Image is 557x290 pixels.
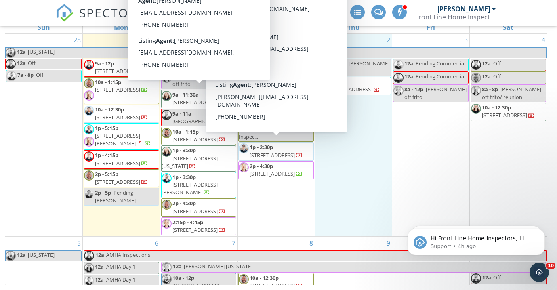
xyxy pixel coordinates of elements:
[172,99,218,106] span: [STREET_ADDRESS]
[160,34,238,237] td: Go to September 30, 2025
[28,48,55,55] span: [US_STATE]
[172,128,199,135] span: 10a - 1:15p
[84,60,94,70] img: chrispy_headshot.jpg
[162,200,172,210] img: profilenew.jpeg
[95,60,148,75] a: 9a - 12p [STREET_ADDRESS]
[95,124,118,132] span: 1p - 5:15p
[327,60,346,67] span: 8a - 12p
[36,22,52,33] a: Sunday
[95,60,114,67] span: 9a - 12p
[162,147,172,157] img: morris_headshot.jpg
[493,73,501,80] span: Off
[95,124,151,147] a: 1p - 5:15p [STREET_ADDRESS][PERSON_NAME]
[172,200,196,207] span: 2p - 4:30p
[471,103,546,121] a: 10a - 12:30p [STREET_ADDRESS]
[84,106,94,116] img: landen_headshot.jpg
[184,263,252,270] span: [PERSON_NAME] [US_STATE]
[404,60,413,67] span: 12a
[471,86,481,96] img: image.jpeg
[162,274,172,284] img: sean2_headshot.jpg
[95,170,118,178] span: 2p - 5:15p
[172,219,225,233] a: 2:15p - 4:45p [STREET_ADDRESS]
[161,127,237,145] a: 10a - 1:15p [STREET_ADDRESS]
[250,143,303,158] a: 1p - 2:30p [STREET_ADDRESS]
[162,262,172,272] img: image.jpeg
[84,78,94,88] img: profilenew.jpeg
[393,73,404,83] img: chrispy_headshot.jpg
[250,60,312,75] span: [PERSON_NAME] off frito
[172,173,196,181] span: 1p - 3:30p
[404,86,423,93] span: 8a - 12p
[84,263,94,273] img: morris_headshot.jpg
[327,86,372,93] span: [STREET_ADDRESS]
[315,34,392,237] td: Go to October 2, 2025
[385,34,392,46] a: Go to October 2, 2025
[250,282,295,289] span: [STREET_ADDRESS]
[239,274,249,284] img: profilenew.jpeg
[250,274,279,282] span: 10a - 12:30p
[6,48,16,58] img: sean2_headshot.jpg
[162,91,172,101] img: morris_headshot.jpg
[227,34,237,46] a: Go to September 30, 2025
[530,263,549,282] iframe: Intercom live chat
[316,78,326,88] img: chuck_headshot.jpg
[501,22,515,33] a: Saturday
[482,111,527,119] span: [STREET_ADDRESS]
[327,60,389,75] span: [PERSON_NAME] off frito
[250,78,303,93] a: 9a - 1p [STREET_ADDRESS]
[250,170,295,177] span: [STREET_ADDRESS]
[482,104,535,119] a: 10a - 12:30p [STREET_ADDRESS]
[84,189,94,199] img: landen_headshot.jpg
[17,59,26,69] span: 12a
[36,71,44,78] span: Off
[493,274,501,281] span: Off
[316,60,326,70] img: image.jpeg
[84,59,159,77] a: 9a - 12p [STREET_ADDRESS]
[95,132,140,147] span: [STREET_ADDRESS][PERSON_NAME]
[172,73,235,88] span: [PERSON_NAME] off frito
[250,162,303,177] a: 2p - 4:30p [STREET_ADDRESS]
[172,147,196,154] span: 1p - 3:30p
[482,73,491,80] span: 12a
[162,128,172,138] img: profilenew.jpeg
[172,136,218,143] span: [STREET_ADDRESS]
[162,73,172,83] img: image.jpeg
[162,110,172,120] img: chrispy_headshot.jpg
[471,273,481,284] img: chrispy_headshot.jpg
[95,78,148,93] a: 10a - 1:15p [STREET_ADDRESS]
[162,155,218,170] span: [STREET_ADDRESS][US_STATE]
[172,91,225,106] a: 9a - 11:30a [STREET_ADDRESS]
[239,118,311,140] span: CE - Avoiding the Aggravations of a Home Inspec...
[161,198,237,216] a: 2p - 4:30p [STREET_ADDRESS]
[95,78,121,86] span: 10a - 1:15p
[462,34,469,46] a: Go to October 3, 2025
[6,71,17,81] img: chuck_headshot.jpg
[95,251,105,261] span: 12a
[95,276,104,283] span: 12a
[230,237,237,250] a: Go to October 7, 2025
[17,251,26,261] span: 12a
[191,22,206,33] a: Tuesday
[28,59,36,67] span: Off
[56,4,74,22] img: The Best Home Inspection Software - Spectora
[162,173,218,196] a: 1p - 3:30p [STREET_ADDRESS][PERSON_NAME]
[416,60,465,67] span: Pending Commercial
[250,60,269,67] span: 8a - 12p
[6,59,16,69] img: chrispy_headshot.jpg
[238,34,315,237] td: Go to October 1, 2025
[250,151,295,159] span: [STREET_ADDRESS]
[149,34,160,46] a: Go to September 29, 2025
[84,77,159,104] a: 10a - 1:15p [STREET_ADDRESS]
[425,22,437,33] a: Friday
[471,60,481,70] img: chrispy_headshot.jpg
[95,189,111,196] span: 2p - 5p
[316,77,391,95] a: 1p - 4p [STREET_ADDRESS]
[95,151,148,166] a: 1p - 4:15p [STREET_ADDRESS]
[239,143,249,153] img: landen_headshot.jpg
[540,34,547,46] a: Go to October 4, 2025
[415,13,496,21] div: Front Line Home Inspectors, LLC
[161,90,237,108] a: 9a - 11:30a [STREET_ADDRESS]
[95,106,124,113] span: 10a - 12:30p
[95,151,118,159] span: 1p - 4:15p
